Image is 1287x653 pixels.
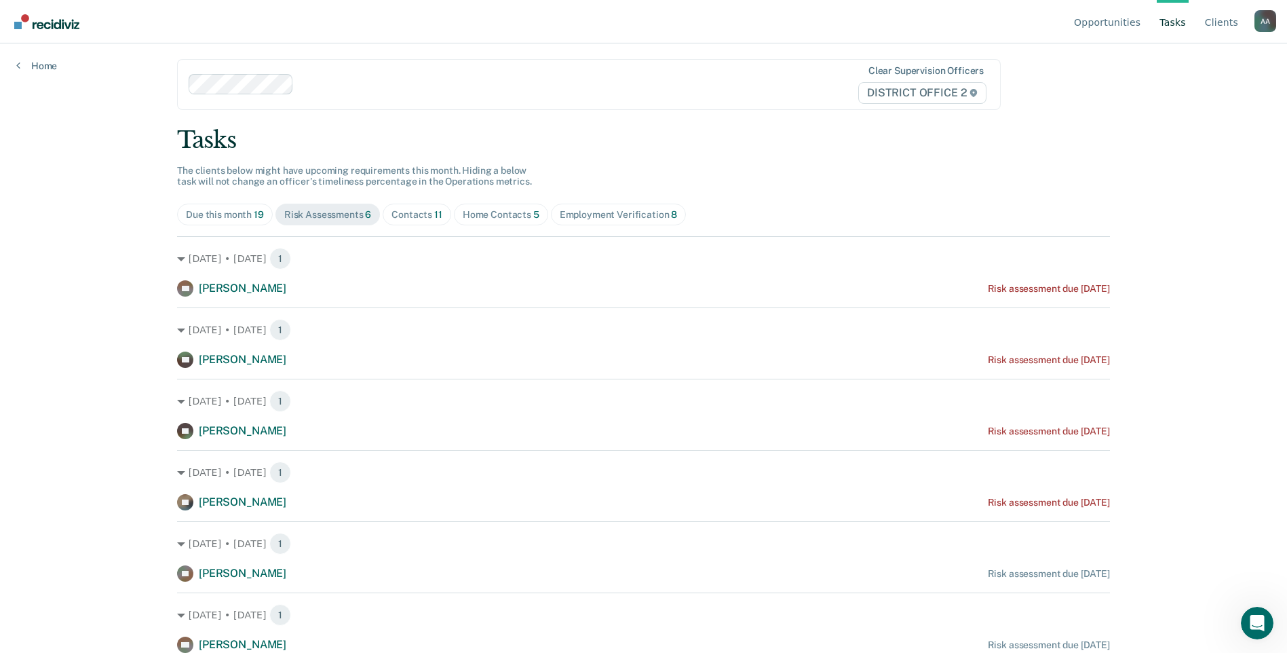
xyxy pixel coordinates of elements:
[1254,10,1276,32] button: Profile dropdown button
[269,462,291,483] span: 1
[177,604,1110,626] div: [DATE] • [DATE] 1
[177,390,1110,412] div: [DATE] • [DATE] 1
[868,65,984,77] div: Clear supervision officers
[533,209,539,220] span: 5
[269,319,291,341] span: 1
[199,353,286,366] span: [PERSON_NAME]
[186,209,264,221] div: Due this month
[988,568,1110,580] div: Risk assessment due [DATE]
[1254,10,1276,32] div: A A
[988,354,1110,366] div: Risk assessment due [DATE]
[560,209,678,221] div: Employment Verification
[988,497,1110,508] div: Risk assessment due [DATE]
[177,462,1110,483] div: [DATE] • [DATE] 1
[177,165,532,187] span: The clients below might have upcoming requirements this month. Hiding a below task will not chang...
[199,638,286,651] span: [PERSON_NAME]
[254,209,264,220] span: 19
[269,604,291,626] span: 1
[199,424,286,437] span: [PERSON_NAME]
[671,209,677,220] span: 8
[199,282,286,295] span: [PERSON_NAME]
[16,60,57,72] a: Home
[434,209,442,220] span: 11
[199,567,286,580] span: [PERSON_NAME]
[269,390,291,412] span: 1
[988,639,1110,651] div: Risk assessment due [DATE]
[1241,607,1273,639] iframe: Intercom live chat
[988,283,1110,295] div: Risk assessment due [DATE]
[269,533,291,555] span: 1
[177,533,1110,555] div: [DATE] • [DATE] 1
[365,209,371,220] span: 6
[177,248,1110,269] div: [DATE] • [DATE] 1
[177,126,1110,154] div: Tasks
[463,209,539,221] div: Home Contacts
[988,426,1110,437] div: Risk assessment due [DATE]
[199,496,286,508] span: [PERSON_NAME]
[284,209,372,221] div: Risk Assessments
[269,248,291,269] span: 1
[858,82,986,104] span: DISTRICT OFFICE 2
[14,14,79,29] img: Recidiviz
[177,319,1110,341] div: [DATE] • [DATE] 1
[391,209,442,221] div: Contacts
